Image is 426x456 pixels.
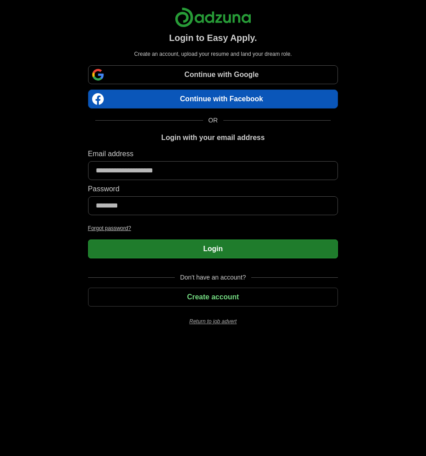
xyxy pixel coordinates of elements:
[88,224,338,232] a: Forgot password?
[88,293,338,301] a: Create account
[88,149,338,159] label: Email address
[161,132,265,143] h1: Login with your email address
[169,31,257,45] h1: Login to Easy Apply.
[90,50,337,58] p: Create an account, upload your resume and land your dream role.
[88,184,338,194] label: Password
[203,116,223,125] span: OR
[88,65,338,84] a: Continue with Google
[88,288,338,307] button: Create account
[175,273,252,282] span: Don't have an account?
[88,239,338,258] button: Login
[175,7,251,27] img: Adzuna logo
[88,90,338,108] a: Continue with Facebook
[88,317,338,325] a: Return to job advert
